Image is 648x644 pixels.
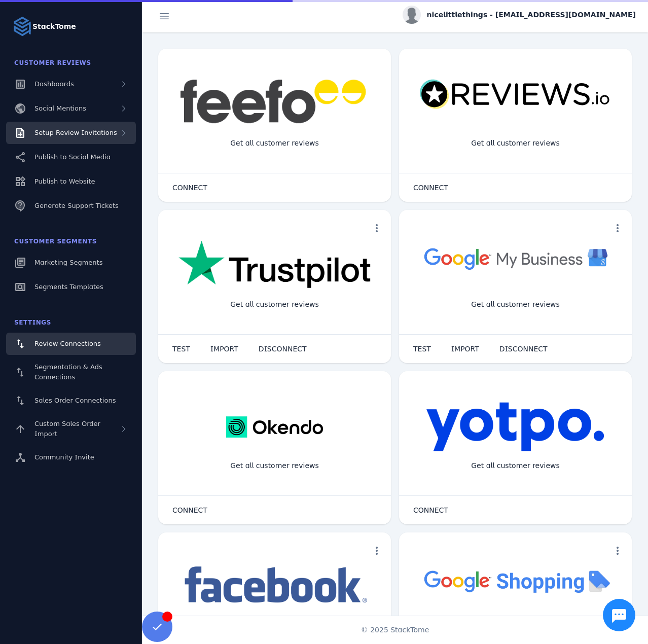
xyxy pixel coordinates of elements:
[463,291,568,318] div: Get all customer reviews
[222,291,327,318] div: Get all customer reviews
[178,79,371,124] img: feefo.png
[162,177,218,198] button: CONNECT
[14,238,97,245] span: Customer Segments
[607,218,628,238] button: more
[34,259,102,266] span: Marketing Segments
[200,339,248,359] button: IMPORT
[14,319,51,326] span: Settings
[367,218,387,238] button: more
[6,333,136,355] a: Review Connections
[226,402,323,452] img: okendo.webp
[32,21,76,32] strong: StackTome
[34,420,100,438] span: Custom Sales Order Import
[403,6,636,24] button: nicelittlethings - [EMAIL_ADDRESS][DOMAIN_NAME]
[463,130,568,157] div: Get all customer reviews
[34,340,101,347] span: Review Connections
[178,563,371,608] img: facebook.png
[222,130,327,157] div: Get all customer reviews
[34,177,95,185] span: Publish to Website
[403,339,441,359] button: TEST
[419,79,611,110] img: reviewsio.svg
[172,507,207,514] span: CONNECT
[172,345,190,352] span: TEST
[34,283,103,291] span: Segments Templates
[12,16,32,37] img: Logo image
[6,357,136,387] a: Segmentation & Ads Connections
[34,363,102,381] span: Segmentation & Ads Connections
[427,10,636,20] span: nicelittlethings - [EMAIL_ADDRESS][DOMAIN_NAME]
[413,345,431,352] span: TEST
[34,397,116,404] span: Sales Order Connections
[222,452,327,479] div: Get all customer reviews
[451,345,479,352] span: IMPORT
[6,170,136,193] a: Publish to Website
[403,177,458,198] button: CONNECT
[34,202,119,209] span: Generate Support Tickets
[367,541,387,561] button: more
[419,563,611,599] img: googleshopping.png
[426,402,605,452] img: yotpo.png
[34,453,94,461] span: Community Invite
[403,500,458,520] button: CONNECT
[463,452,568,479] div: Get all customer reviews
[361,625,429,635] span: © 2025 StackTome
[248,339,317,359] button: DISCONNECT
[210,345,238,352] span: IMPORT
[34,129,117,136] span: Setup Review Invitations
[6,146,136,168] a: Publish to Social Media
[441,339,489,359] button: IMPORT
[34,153,111,161] span: Publish to Social Media
[162,339,200,359] button: TEST
[455,614,575,640] div: Import Products from Google
[413,184,448,191] span: CONNECT
[34,104,86,112] span: Social Mentions
[259,345,307,352] span: DISCONNECT
[419,240,611,276] img: googlebusiness.png
[403,6,421,24] img: profile.jpg
[34,80,74,88] span: Dashboards
[413,507,448,514] span: CONNECT
[607,541,628,561] button: more
[499,345,548,352] span: DISCONNECT
[489,339,558,359] button: DISCONNECT
[6,195,136,217] a: Generate Support Tickets
[162,500,218,520] button: CONNECT
[172,184,207,191] span: CONNECT
[6,276,136,298] a: Segments Templates
[14,59,91,66] span: Customer Reviews
[6,389,136,412] a: Sales Order Connections
[6,446,136,469] a: Community Invite
[6,252,136,274] a: Marketing Segments
[178,240,371,290] img: trustpilot.png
